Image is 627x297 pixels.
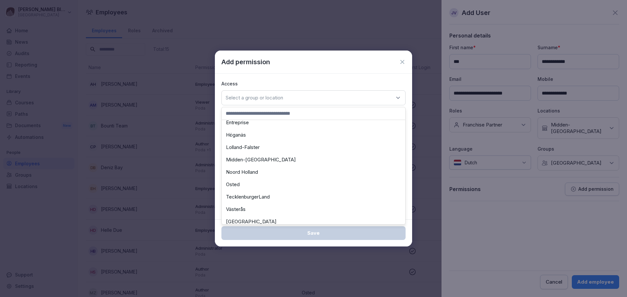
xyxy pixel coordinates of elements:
div: TecklenburgerLand [223,191,404,203]
p: Select a group or location [226,95,283,101]
div: Osted [223,178,404,191]
div: Save [227,230,400,237]
div: [GEOGRAPHIC_DATA] [223,215,404,228]
button: Save [221,226,406,240]
div: Noord Holland [223,166,404,178]
div: Västerås [223,203,404,215]
p: Add permission [221,57,270,67]
div: Entreprise [223,116,404,129]
div: Lolland-Falster [223,141,404,154]
div: Höganäs [223,129,404,141]
p: Access [221,80,406,87]
div: Midden-[GEOGRAPHIC_DATA] [223,154,404,166]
